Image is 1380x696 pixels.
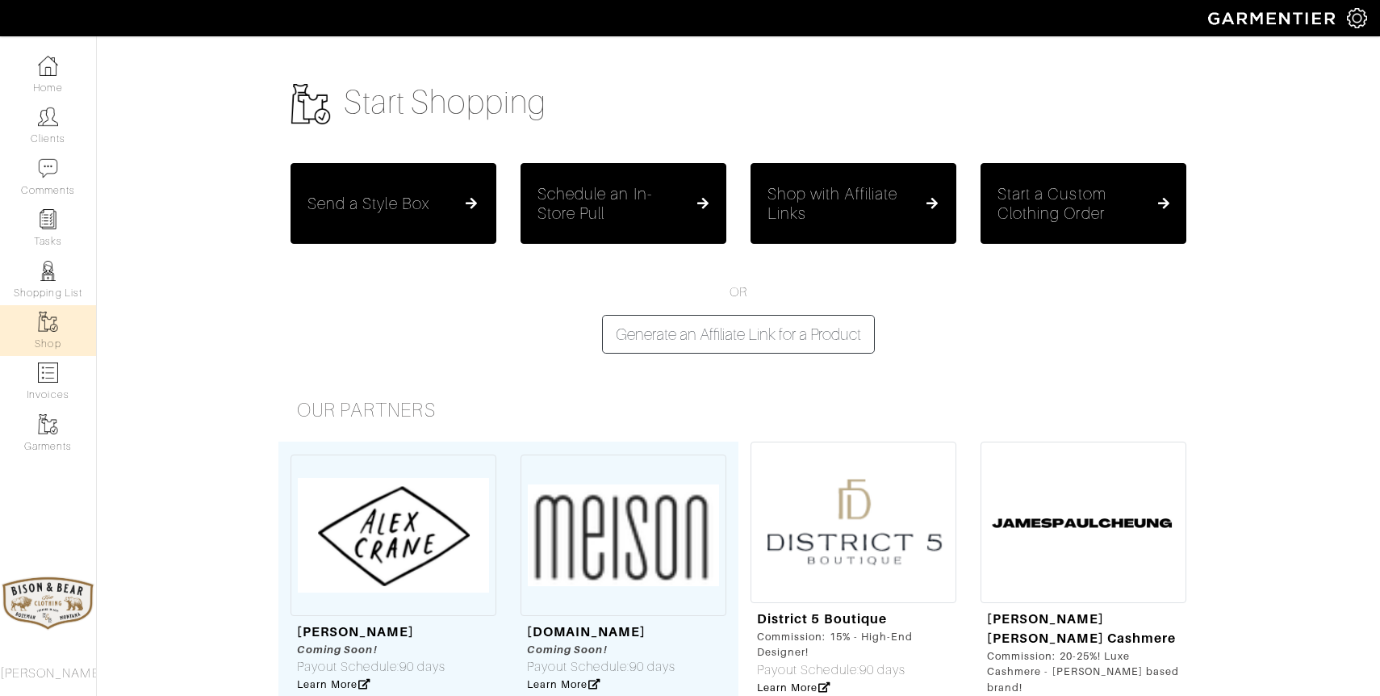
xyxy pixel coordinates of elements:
[527,678,600,690] a: Learn More
[291,163,496,244] button: Send a Style Box
[38,209,58,229] img: reminder-icon-8004d30b9f0a5d33ae49ab947aed9ed385cf756f9e5892f1edd6e32f2345188e.png
[38,107,58,127] img: clients-icon-6bae9207a08558b7cb47a8932f037763ab4055f8c8b6bfacd5dc20c3e0201464.png
[38,56,58,76] img: dashboard-icon-dbcd8f5a0b271acd01030246c82b418ddd0df26cd7fceb0bd07c9910d44c42f6.png
[297,642,445,657] div: Coming Soon!
[987,611,1176,646] a: [PERSON_NAME] [PERSON_NAME] Cashmere
[981,442,1186,603] img: Screenshot%202023-06-30%20at%202.11.00%20PM.png
[751,442,956,603] img: Screenshot%202023-08-02%20at%2011.13.10%20AM.png
[997,184,1157,223] h5: Start a Custom Clothing Order
[987,648,1180,695] div: Commission: 20-25%! Luxe Cashmere - [PERSON_NAME] based brand!
[291,455,496,616] img: Screen%20Shot%202023-05-23%20at%208.25.52%20AM.png
[521,163,726,244] button: Schedule an In-Store Pull
[527,642,675,657] div: Coming Soon!
[767,184,925,223] h5: Shop with Affiliate Links
[297,624,414,639] a: [PERSON_NAME]
[527,657,675,677] div: Payout Schedule:
[859,663,905,677] span: 90 days
[344,84,546,120] span: Start Shopping
[297,657,445,677] div: Payout Schedule:
[291,84,331,124] img: garments-icon-b7da505a4dc4fd61783c78ac3ca0ef83fa9d6f193b1c9dc38574b1d14d53ca28.png
[399,660,445,674] span: 90 days
[527,624,646,639] a: [DOMAIN_NAME]
[757,629,950,660] div: Commission: 15% - High-End Designer!
[38,158,58,178] img: comment-icon-a0a6a9ef722e966f86d9cbdc48e553b5cf19dbc54f86b18d962a5391bc8f6eb6.png
[297,678,370,690] a: Learn More
[1347,8,1367,28] img: gear-icon-white-bd11855cb880d31180b6d7d6211b90ccbf57a29d726f0c71d8c61bd08dd39cc2.png
[38,261,58,281] img: stylists-icon-eb353228a002819b7ec25b43dbf5f0378dd9e0616d9560372ff212230b889e62.png
[1200,4,1347,32] img: garmentier-logo-header-white-b43fb05a5012e4ada735d5af1a66efaba907eab6374d6393d1fbf88cb4ef424d.png
[521,455,726,616] img: Screenshot%202023-06-02%20at%201.40.48%20PM.png
[38,363,58,383] img: orders-icon-0abe47150d42831381b5fb84f609e132dff9fe21cb692f30cb5eec754e2cba89.png
[278,283,1198,354] div: OR
[757,611,887,627] a: District 5 Boutique
[297,400,436,421] span: Our Partners
[757,681,830,694] a: Learn More
[307,194,429,213] h5: Send a Style Box
[537,184,684,223] h5: Schedule an In-Store Pull
[751,163,956,244] button: Shop with Affiliate Links
[602,315,875,354] button: Generate an Affiliate Link for a Product
[629,660,675,674] span: 90 days
[38,312,58,332] img: garments-icon-b7da505a4dc4fd61783c78ac3ca0ef83fa9d6f193b1c9dc38574b1d14d53ca28.png
[38,414,58,434] img: garments-icon-b7da505a4dc4fd61783c78ac3ca0ef83fa9d6f193b1c9dc38574b1d14d53ca28.png
[757,660,950,680] div: Payout Schedule:
[981,163,1186,244] button: Start a Custom Clothing Order
[537,184,709,223] a: Schedule an In-Store Pull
